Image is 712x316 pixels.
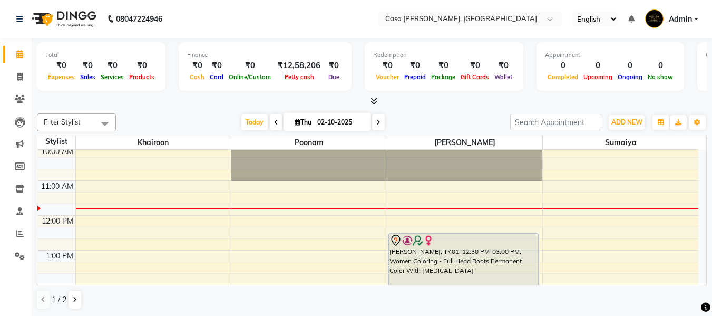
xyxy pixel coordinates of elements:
[492,60,515,72] div: ₹0
[428,60,458,72] div: ₹0
[44,251,75,262] div: 1:00 PM
[669,14,692,25] span: Admin
[231,136,387,149] span: Poonam
[241,114,268,130] span: Today
[39,181,75,192] div: 11:00 AM
[545,73,581,81] span: Completed
[428,73,458,81] span: Package
[387,136,543,149] span: [PERSON_NAME]
[77,60,98,72] div: ₹0
[543,136,698,149] span: Sumaiya
[126,60,157,72] div: ₹0
[77,73,98,81] span: Sales
[609,115,645,130] button: ADD NEW
[645,60,676,72] div: 0
[45,51,157,60] div: Total
[326,73,342,81] span: Due
[274,60,325,72] div: ₹12,58,206
[40,216,75,227] div: 12:00 PM
[615,73,645,81] span: Ongoing
[545,60,581,72] div: 0
[314,114,367,130] input: 2025-10-02
[458,60,492,72] div: ₹0
[226,60,274,72] div: ₹0
[187,60,207,72] div: ₹0
[581,60,615,72] div: 0
[615,60,645,72] div: 0
[645,73,676,81] span: No show
[98,60,126,72] div: ₹0
[373,60,402,72] div: ₹0
[325,60,343,72] div: ₹0
[581,73,615,81] span: Upcoming
[98,73,126,81] span: Services
[39,146,75,157] div: 10:00 AM
[402,60,428,72] div: ₹0
[226,73,274,81] span: Online/Custom
[510,114,602,130] input: Search Appointment
[292,118,314,126] span: Thu
[492,73,515,81] span: Wallet
[373,51,515,60] div: Redemption
[373,73,402,81] span: Voucher
[45,60,77,72] div: ₹0
[126,73,157,81] span: Products
[45,73,77,81] span: Expenses
[116,4,162,34] b: 08047224946
[187,73,207,81] span: Cash
[282,73,317,81] span: Petty cash
[76,136,231,149] span: Khairoon
[207,73,226,81] span: Card
[545,51,676,60] div: Appointment
[52,294,66,305] span: 1 / 2
[645,9,664,28] img: Admin
[187,51,343,60] div: Finance
[27,4,99,34] img: logo
[611,118,642,126] span: ADD NEW
[44,118,81,126] span: Filter Stylist
[37,136,75,147] div: Stylist
[458,73,492,81] span: Gift Cards
[207,60,226,72] div: ₹0
[402,73,428,81] span: Prepaid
